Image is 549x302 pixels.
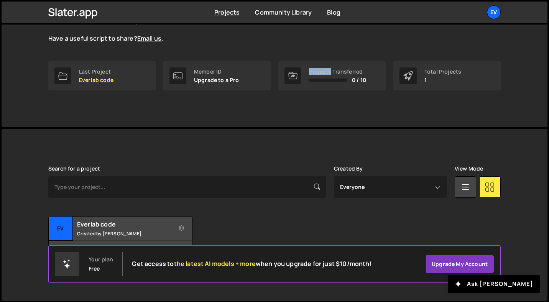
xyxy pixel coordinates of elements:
label: Created By [334,166,363,172]
div: Total Projects [424,69,461,75]
input: Type your project... [48,176,326,198]
div: Member ID [194,69,239,75]
span: 0 / 10 [352,77,366,83]
h2: Everlab code [77,220,169,228]
label: Search for a project [48,166,100,172]
div: Last Project [79,69,113,75]
a: Email us [137,34,161,43]
p: The is live and growing. Explore the curated scripts to solve common Webflow issues with JavaScri... [48,8,324,43]
a: Ev Everlab code Created by [PERSON_NAME] No pages have been added to this project [48,216,193,264]
div: Your plan [89,256,113,263]
div: No pages have been added to this project [49,241,192,264]
a: Ev [487,5,501,19]
a: Last Project Everlab code [48,61,156,90]
button: Ask [PERSON_NAME] [448,275,540,293]
label: View Mode [455,166,483,172]
h2: Get access to when you upgrade for just $10/month! [132,260,371,268]
a: Blog [327,8,340,16]
p: 1 [424,77,461,83]
a: Upgrade my account [425,255,494,273]
p: Everlab code [79,77,113,83]
p: Upgrade to a Pro [194,77,239,83]
a: Community Library [255,8,312,16]
span: the latest AI models + more [174,259,256,268]
small: Created by [PERSON_NAME] [77,230,169,237]
div: Ev [49,217,73,241]
div: Free [89,266,100,272]
a: Projects [214,8,240,16]
div: Projects Transferred [309,69,366,75]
